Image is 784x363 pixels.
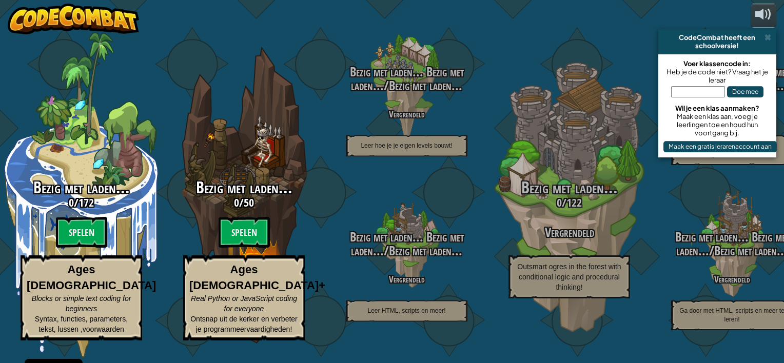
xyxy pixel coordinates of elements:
[687,142,777,158] span: Simpele AI scripting, Aanpasbare Objecten en Doelen
[557,195,562,210] span: 0
[69,195,74,210] span: 0
[33,176,130,198] span: Bezig met laden...
[234,195,239,210] span: 0
[244,195,254,210] span: 50
[35,315,128,333] span: Syntax, functies, parameters, tekst, lussen ,voorwaarden
[727,86,763,97] button: Doe mee
[190,315,298,333] span: Ontsnap uit de kerker en verbeter je programmeervaardigheden!
[325,274,488,284] h4: Vergrendeld
[389,242,462,259] span: Bezig met laden...
[196,176,292,198] span: Bezig met laden...
[79,195,94,210] span: 172
[350,63,423,80] span: Bezig met laden...
[163,196,325,209] h3: /
[8,4,139,34] img: CodeCombat - Learn how to code by playing a game
[663,141,777,152] button: Maak een gratis lerarenaccount aan
[751,4,776,28] button: Volume aanpassen
[566,195,582,210] span: 122
[350,228,423,246] span: Bezig met laden...
[517,263,621,291] span: Outsmart ogres in the forest with conditional logic and procedural thinking!
[32,294,131,313] span: Blocks or simple text coding for beginners
[662,33,772,42] div: CodeCombat heeft een
[219,217,270,248] btn: Spelen
[351,228,464,259] span: Bezig met laden...
[367,307,445,314] span: Leer HTML, scripts en meer!
[191,294,297,313] span: Real Python or JavaScript coding for everyone
[325,109,488,119] h4: Vergrendeld
[163,32,325,357] div: Complete previous world to unlock
[56,217,107,248] btn: Spelen
[663,68,771,84] div: Heb je de code niet? Vraag het je leraar
[351,63,464,94] span: Bezig met laden...
[663,59,771,68] div: Voer klassencode in:
[325,230,488,258] h3: /
[325,65,488,93] h3: /
[663,104,771,112] div: Wil je een klas aanmaken?
[488,196,651,209] h3: /
[488,226,651,239] h3: Vergrendeld
[675,228,749,246] span: Bezig met laden...
[521,176,618,198] span: Bezig met laden...
[361,142,452,149] span: Leer hoe je je eigen levels bouwt!
[662,42,772,50] div: schoolversie!
[488,32,651,357] div: Complete previous world to unlock
[189,263,325,292] strong: Ages [DEMOGRAPHIC_DATA]+
[325,165,488,328] div: Complete previous world to unlock
[663,112,771,137] div: Maak een klas aan, voeg je leerlingen toe en houd hun voortgang bij.
[27,263,156,292] strong: Ages [DEMOGRAPHIC_DATA]
[389,77,462,94] span: Bezig met laden...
